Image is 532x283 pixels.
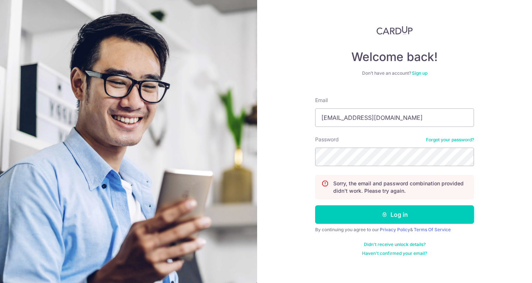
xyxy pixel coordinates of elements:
label: Password [315,136,339,143]
a: Forgot your password? [426,137,474,143]
div: By continuing you agree to our & [315,227,474,233]
a: Privacy Policy [380,227,410,232]
button: Log in [315,205,474,224]
input: Enter your Email [315,108,474,127]
img: CardUp Logo [376,26,413,35]
h4: Welcome back! [315,50,474,64]
a: Sign up [412,70,427,76]
p: Sorry, the email and password combination provided didn't work. Please try again. [333,180,468,195]
a: Haven't confirmed your email? [362,250,427,256]
a: Didn't receive unlock details? [364,242,426,247]
a: Terms Of Service [414,227,451,232]
label: Email [315,97,328,104]
div: Don’t have an account? [315,70,474,76]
